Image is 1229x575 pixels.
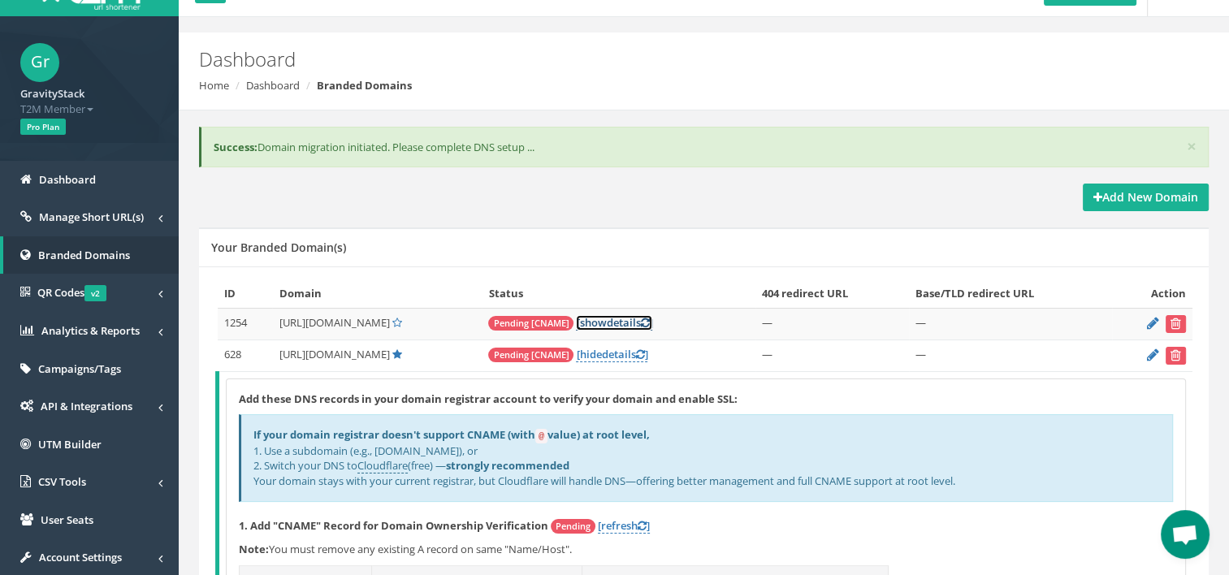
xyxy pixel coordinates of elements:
[38,248,130,262] span: Branded Domains
[1112,279,1192,308] th: Action
[211,241,346,253] h5: Your Branded Domain(s)
[909,339,1112,371] td: —
[37,285,106,300] span: QR Codes
[1187,138,1197,155] button: ×
[551,519,595,534] span: Pending
[488,316,573,331] span: Pending [CNAME]
[482,279,755,308] th: Status
[214,140,257,154] b: Success:
[1083,184,1209,211] a: Add New Domain
[239,414,1173,501] div: 1. Use a subdomain (e.g., [DOMAIN_NAME]), or 2. Switch your DNS to (free) — Your domain stays wit...
[755,279,908,308] th: 404 redirect URL
[446,458,569,473] b: strongly recommended
[357,458,408,473] a: Cloudflare
[392,315,401,330] a: Set Default
[279,347,389,361] span: [URL][DOMAIN_NAME]
[909,279,1112,308] th: Base/TLD redirect URL
[392,347,401,361] a: Default
[272,279,482,308] th: Domain
[218,339,273,371] td: 628
[39,550,122,564] span: Account Settings
[1161,510,1210,559] a: Open chat
[20,82,158,116] a: GravityStack T2M Member
[20,119,66,135] span: Pro Plan
[199,49,1036,70] h2: Dashboard
[246,78,300,93] a: Dashboard
[41,399,132,413] span: API & Integrations
[579,315,606,330] span: show
[1093,189,1198,205] strong: Add New Domain
[38,474,86,489] span: CSV Tools
[576,347,647,362] a: [hidedetails]
[755,308,908,339] td: —
[38,437,102,452] span: UTM Builder
[239,542,269,556] b: Note:
[909,308,1112,339] td: —
[38,361,121,376] span: Campaigns/Tags
[598,518,650,534] a: [refresh]
[39,172,96,187] span: Dashboard
[84,285,106,301] span: v2
[755,339,908,371] td: —
[20,43,59,82] span: Gr
[218,279,273,308] th: ID
[317,78,412,93] strong: Branded Domains
[579,347,601,361] span: hide
[576,315,652,331] a: [showdetails]
[239,542,1173,557] p: You must remove any existing A record on same "Name/Host".
[41,323,140,338] span: Analytics & Reports
[239,518,548,533] strong: 1. Add "CNAME" Record for Domain Ownership Verification
[239,391,738,406] strong: Add these DNS records in your domain registrar account to verify your domain and enable SSL:
[41,512,93,527] span: User Seats
[279,315,389,330] span: [URL][DOMAIN_NAME]
[39,210,144,224] span: Manage Short URL(s)
[199,127,1209,168] div: Domain migration initiated. Please complete DNS setup ...
[199,78,229,93] a: Home
[488,348,573,362] span: Pending [CNAME]
[253,427,650,442] b: If your domain registrar doesn't support CNAME (with value) at root level,
[20,102,158,117] span: T2M Member
[20,86,84,101] strong: GravityStack
[218,308,273,339] td: 1254
[535,429,547,443] code: @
